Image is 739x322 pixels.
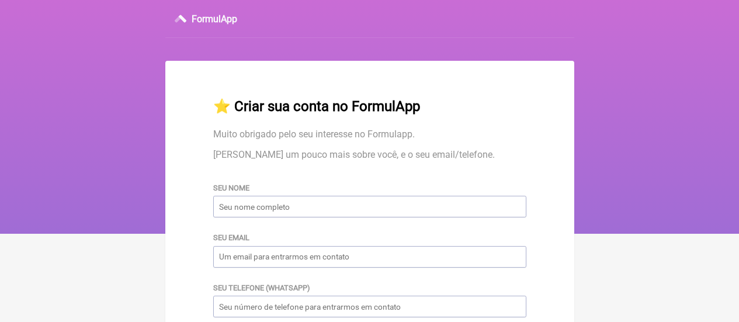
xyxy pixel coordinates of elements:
p: Muito obrigado pelo seu interesse no Formulapp. [213,129,526,140]
h3: FormulApp [192,13,237,25]
input: Seu nome completo [213,196,526,217]
h2: ⭐️ Criar sua conta no FormulApp [213,98,526,115]
label: Seu nome [213,183,249,192]
label: Seu email [213,233,249,242]
label: Seu telefone (WhatsApp) [213,283,310,292]
p: [PERSON_NAME] um pouco mais sobre você, e o seu email/telefone. [213,149,526,160]
input: Um email para entrarmos em contato [213,246,526,268]
input: Seu número de telefone para entrarmos em contato [213,296,526,317]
